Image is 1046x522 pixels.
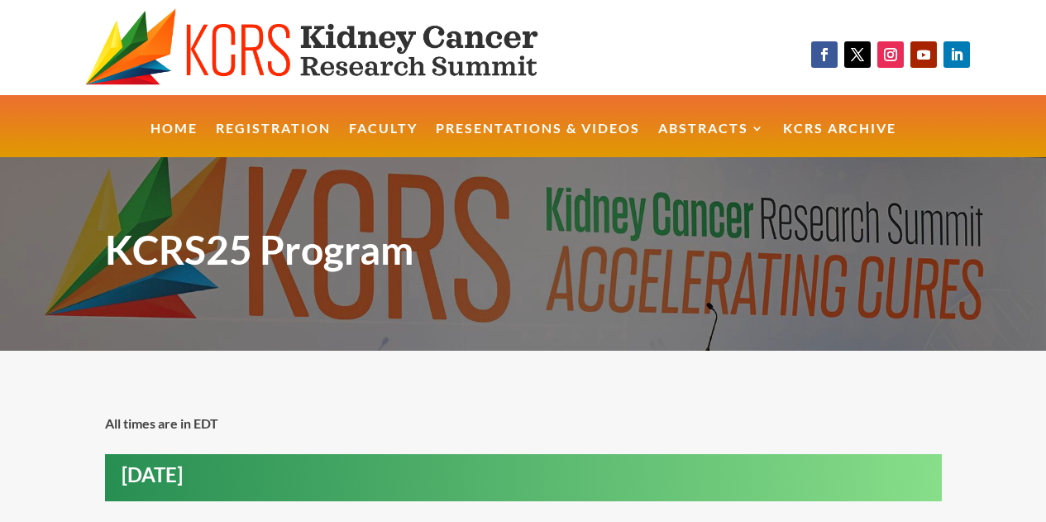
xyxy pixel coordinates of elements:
a: Follow on LinkedIn [943,41,970,68]
h2: [DATE] [122,465,942,493]
a: KCRS Archive [783,122,896,158]
a: Follow on X [844,41,871,68]
a: Presentations & Videos [436,122,640,158]
a: Follow on Facebook [811,41,838,68]
a: Faculty [349,122,418,158]
h1: KCRS25 Program [105,220,942,288]
a: Abstracts [658,122,765,158]
p: All times are in EDT [105,414,942,433]
img: KCRS generic logo wide [85,8,594,87]
a: Follow on Youtube [910,41,937,68]
a: Registration [216,122,331,158]
a: Follow on Instagram [877,41,904,68]
a: Home [150,122,198,158]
